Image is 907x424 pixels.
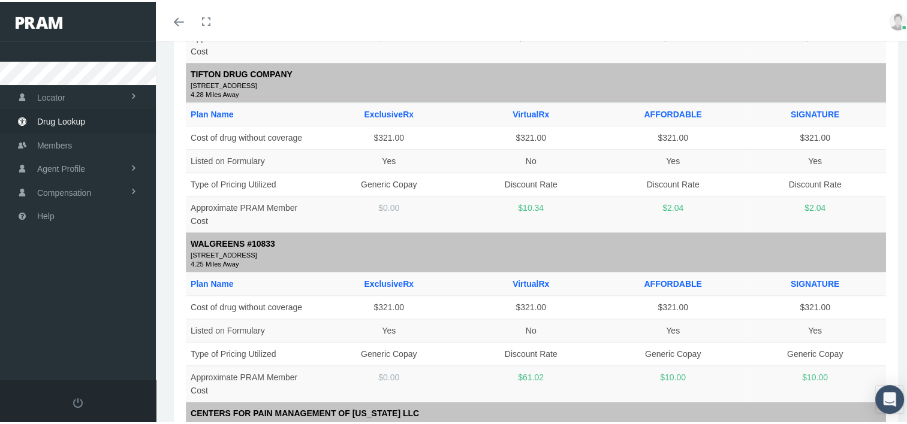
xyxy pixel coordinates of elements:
[460,171,602,194] td: Discount Rate
[460,270,602,293] th: VirtualRx
[318,270,460,293] th: ExclusiveRx
[318,147,460,171] td: Yes
[37,203,55,226] span: Help
[318,101,460,124] th: ExclusiveRx
[186,270,318,293] th: Plan Name
[744,194,886,231] td: $2.04
[318,317,460,340] td: Yes
[744,317,886,340] td: Yes
[460,25,602,62] td: $10.34
[186,147,318,171] td: Listed on Formulary
[744,101,886,124] th: SIGNATURE
[318,25,460,62] td: $0.00
[318,293,460,317] td: $321.00
[602,364,744,400] td: $10.00
[186,340,318,364] td: Type of Pricing Utilized
[744,270,886,293] th: SIGNATURE
[460,293,602,317] td: $321.00
[460,364,602,400] td: $61.02
[602,101,744,124] th: AFFORDABLE
[37,180,91,202] span: Compensation
[37,132,72,155] span: Members
[875,383,904,412] div: Open Intercom Messenger
[602,194,744,231] td: $2.04
[191,90,881,96] small: 4.28 Miles Away
[186,364,318,400] td: Approximate PRAM Member Cost
[191,249,881,259] small: [STREET_ADDRESS]
[318,364,460,400] td: $0.00
[744,25,886,62] td: $2.04
[744,124,886,147] td: $321.00
[460,317,602,340] td: No
[191,68,293,77] b: TIFTON DRUG COMPANY
[460,101,602,124] th: VirtualRx
[191,79,881,90] small: [STREET_ADDRESS]
[191,237,275,247] b: WALGREENS #10833
[191,259,881,265] small: 4.25 Miles Away
[37,84,65,107] span: Locator
[186,25,318,62] td: Approximate PRAM Member Cost
[16,15,62,27] img: PRAM_20_x_78.png
[318,194,460,231] td: $0.00
[318,171,460,194] td: Generic Copay
[602,340,744,364] td: Generic Copay
[744,171,886,194] td: Discount Rate
[744,293,886,317] td: $321.00
[460,340,602,364] td: Discount Rate
[460,194,602,231] td: $10.34
[602,124,744,147] td: $321.00
[889,11,907,29] img: user-placeholder.jpg
[186,293,318,317] td: Cost of drug without coverage
[186,101,318,124] th: Plan Name
[460,124,602,147] td: $321.00
[744,364,886,400] td: $10.00
[186,171,318,194] td: Type of Pricing Utilized
[186,124,318,147] td: Cost of drug without coverage
[460,147,602,171] td: No
[602,293,744,317] td: $321.00
[186,317,318,340] td: Listed on Formulary
[186,194,318,231] td: Approximate PRAM Member Cost
[37,156,85,178] span: Agent Profile
[318,340,460,364] td: Generic Copay
[602,317,744,340] td: Yes
[602,270,744,293] th: AFFORDABLE
[602,171,744,194] td: Discount Rate
[37,108,85,131] span: Drug Lookup
[191,407,419,416] b: CENTERS FOR PAIN MANAGEMENT OF [US_STATE] LLC
[602,25,744,62] td: $2.04
[318,124,460,147] td: $321.00
[744,340,886,364] td: Generic Copay
[744,147,886,171] td: Yes
[602,147,744,171] td: Yes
